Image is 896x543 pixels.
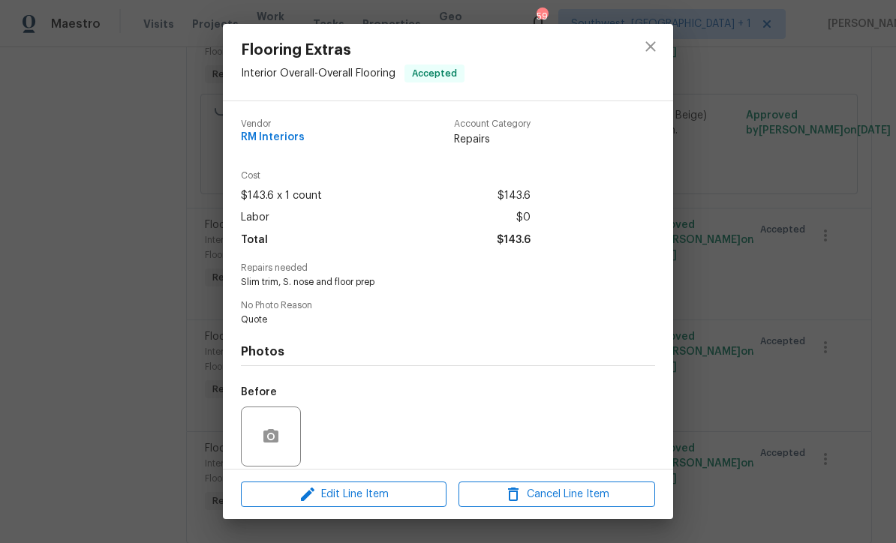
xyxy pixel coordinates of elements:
span: Quote [241,313,614,326]
span: Account Category [454,119,531,129]
span: Vendor [241,119,305,129]
h4: Photos [241,344,655,359]
span: Repairs [454,132,531,147]
span: Cancel Line Item [463,485,651,504]
button: Cancel Line Item [459,481,655,508]
div: 59 [537,9,547,24]
span: $143.6 [498,185,531,207]
span: $143.6 x 1 count [241,185,322,207]
span: Total [241,229,268,251]
span: Edit Line Item [245,485,442,504]
span: Cost [241,171,531,181]
span: RM Interiors [241,132,305,143]
span: Slim trim, S. nose and floor prep [241,276,614,289]
span: Interior Overall - Overall Flooring [241,68,395,79]
span: Labor [241,207,269,229]
span: No Photo Reason [241,301,655,310]
span: $143.6 [497,229,531,251]
span: Flooring Extras [241,42,465,58]
h5: Before [241,387,277,397]
span: Repairs needed [241,263,655,273]
span: $0 [516,207,531,229]
span: Accepted [406,66,463,81]
button: close [633,28,669,64]
button: Edit Line Item [241,481,446,508]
